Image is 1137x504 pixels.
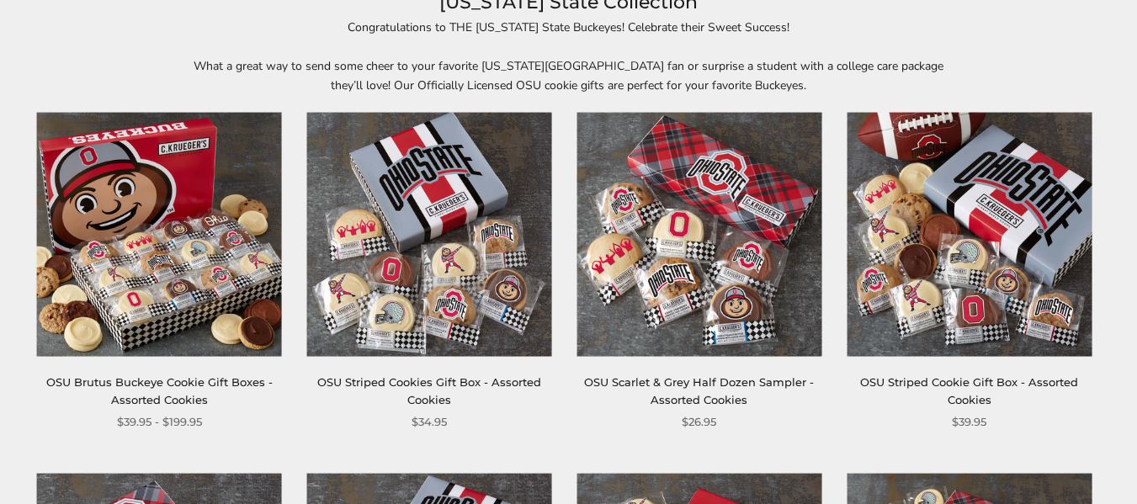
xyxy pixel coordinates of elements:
a: OSU Scarlet & Grey Half Dozen Sampler - Assorted Cookies [577,112,822,357]
img: OSU Striped Cookies Gift Box - Assorted Cookies [307,112,552,357]
img: OSU Striped Cookie Gift Box - Assorted Cookies [847,112,1092,357]
a: OSU Striped Cookies Gift Box - Assorted Cookies [317,375,541,406]
a: OSU Scarlet & Grey Half Dozen Sampler - Assorted Cookies [584,375,814,406]
span: $34.95 [412,413,447,431]
span: $39.95 [952,413,986,431]
p: Congratulations to THE [US_STATE] State Buckeyes! Celebrate their Sweet Success! [182,18,956,37]
a: OSU Striped Cookie Gift Box - Assorted Cookies [860,375,1078,406]
span: $39.95 - $199.95 [117,413,202,431]
span: $26.95 [682,413,716,431]
a: OSU Brutus Buckeye Cookie Gift Boxes - Assorted Cookies [46,375,273,406]
img: OSU Scarlet & Grey Half Dozen Sampler - Assorted Cookies [576,112,821,357]
img: OSU Brutus Buckeye Cookie Gift Boxes - Assorted Cookies [37,112,282,357]
p: What a great way to send some cheer to your favorite [US_STATE][GEOGRAPHIC_DATA] fan or surprise ... [182,56,956,95]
